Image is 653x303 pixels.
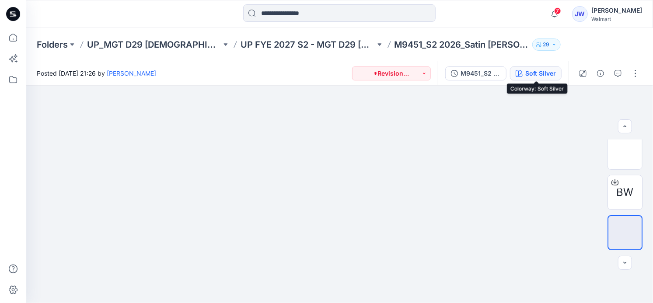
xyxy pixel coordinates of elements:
[445,66,506,80] button: M9451_S2 2026_Satin [PERSON_NAME] Set_Midpoint
[87,38,221,51] a: UP_MGT D29 [DEMOGRAPHIC_DATA] Sleep
[591,5,642,16] div: [PERSON_NAME]
[37,38,68,51] a: Folders
[543,40,550,49] p: 29
[594,66,608,80] button: Details
[572,6,588,22] div: JW
[395,38,529,51] p: M9451_S2 2026_Satin [PERSON_NAME] Set_Midpoint
[107,70,156,77] a: [PERSON_NAME]
[241,38,375,51] a: UP FYE 2027 S2 - MGT D29 [DEMOGRAPHIC_DATA] Sleepwear
[37,69,156,78] span: Posted [DATE] 21:26 by
[461,69,501,78] div: M9451_S2 2026_Satin [PERSON_NAME] Set_Midpoint
[532,38,561,51] button: 29
[510,66,562,80] button: Soft Silver
[525,69,556,78] div: Soft Silver
[554,7,561,14] span: 7
[617,185,634,200] span: BW
[591,16,642,22] div: Walmart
